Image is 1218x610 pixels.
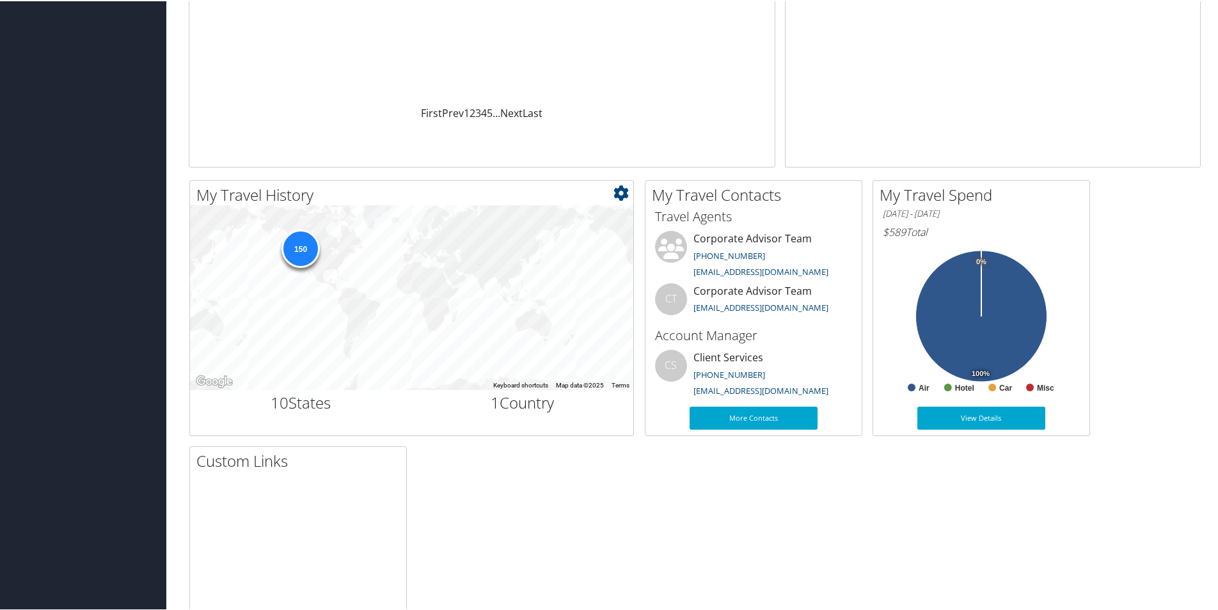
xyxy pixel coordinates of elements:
a: 5 [487,105,493,119]
li: Corporate Advisor Team [649,230,858,282]
a: [EMAIL_ADDRESS][DOMAIN_NAME] [693,301,828,312]
div: 150 [281,228,320,267]
h3: Travel Agents [655,207,852,224]
a: [EMAIL_ADDRESS][DOMAIN_NAME] [693,384,828,395]
a: View Details [917,405,1045,428]
a: [EMAIL_ADDRESS][DOMAIN_NAME] [693,265,828,276]
text: Car [999,382,1012,391]
span: … [493,105,500,119]
h2: Country [422,391,624,412]
h2: My Travel Spend [880,183,1089,205]
span: Map data ©2025 [556,380,604,387]
h3: Account Manager [655,325,852,343]
a: Prev [442,105,464,119]
text: Hotel [955,382,974,391]
li: Client Services [649,348,858,401]
a: [PHONE_NUMBER] [693,249,765,260]
a: [PHONE_NUMBER] [693,368,765,379]
h6: Total [883,224,1080,238]
h6: [DATE] - [DATE] [883,207,1080,219]
a: Last [523,105,542,119]
tspan: 0% [976,257,986,265]
div: CT [655,282,687,314]
div: CS [655,348,687,380]
button: Keyboard shortcuts [493,380,548,389]
h2: My Travel Contacts [652,183,862,205]
img: Google [193,372,235,389]
text: Misc [1037,382,1054,391]
span: 10 [271,391,289,412]
h2: States [200,391,402,412]
a: More Contacts [690,405,818,428]
h2: My Travel History [196,183,633,205]
a: 1 [464,105,470,119]
text: Air [919,382,929,391]
h2: Custom Links [196,449,406,471]
li: Corporate Advisor Team [649,282,858,324]
a: First [421,105,442,119]
span: $589 [883,224,906,238]
a: 2 [470,105,475,119]
a: 4 [481,105,487,119]
a: Next [500,105,523,119]
a: Terms (opens in new tab) [612,380,629,387]
a: Open this area in Google Maps (opens a new window) [193,372,235,389]
a: 3 [475,105,481,119]
tspan: 100% [972,369,990,377]
span: 1 [491,391,500,412]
